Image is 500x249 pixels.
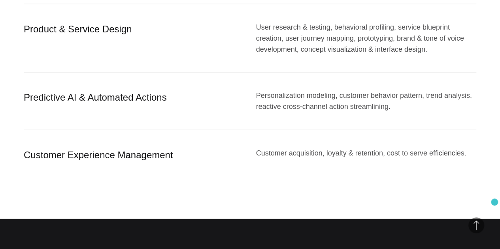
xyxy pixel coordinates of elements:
div: Customer acquisition, loyalty & retention, cost to serve efficiencies. [256,148,477,163]
div: Customer Experience Management [24,148,244,163]
div: Personalization modeling, customer behavior pattern, trend analysis, reactive cross-channel actio... [256,90,477,112]
div: User research & testing, behavioral profiling, service blueprint creation, user journey mapping, ... [256,22,477,55]
button: Back to Top [468,217,484,233]
div: Product & Service Design [24,22,244,55]
div: Predictive AI & Automated Actions [24,90,244,112]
